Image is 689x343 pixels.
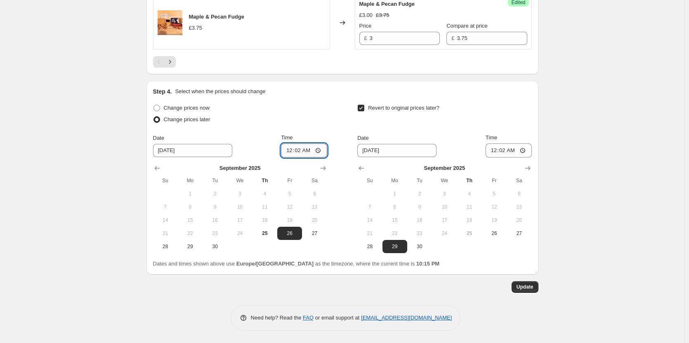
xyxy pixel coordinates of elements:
th: Wednesday [227,174,252,187]
span: 2 [206,190,224,197]
button: Tuesday September 23 2025 [407,227,432,240]
button: Show previous month, August 2025 [356,162,367,174]
span: 7 [361,204,379,210]
span: 29 [386,243,404,250]
button: Friday September 26 2025 [277,227,302,240]
span: Fr [281,177,299,184]
span: 17 [231,217,249,223]
span: 16 [206,217,224,223]
span: 30 [206,243,224,250]
span: Su [361,177,379,184]
button: Wednesday September 17 2025 [227,214,252,227]
span: 21 [361,230,379,237]
button: Friday September 26 2025 [482,227,507,240]
div: £3.75 [189,24,203,32]
b: 10:15 PM [416,261,439,267]
button: Monday September 8 2025 [382,200,407,214]
span: 3 [231,190,249,197]
button: Thursday September 4 2025 [457,187,481,200]
span: 30 [411,243,429,250]
input: 12:00 [281,143,327,157]
span: 10 [435,204,453,210]
button: Saturday September 13 2025 [507,200,531,214]
span: 18 [460,217,478,223]
button: Wednesday September 24 2025 [227,227,252,240]
span: 9 [411,204,429,210]
span: Price [359,23,372,29]
span: 15 [386,217,404,223]
span: 27 [510,230,528,237]
th: Saturday [302,174,327,187]
th: Saturday [507,174,531,187]
button: Friday September 19 2025 [482,214,507,227]
span: 12 [485,204,503,210]
span: Sa [305,177,323,184]
th: Monday [178,174,203,187]
span: 21 [156,230,175,237]
span: 20 [510,217,528,223]
button: Wednesday September 3 2025 [432,187,457,200]
button: Monday September 1 2025 [178,187,203,200]
button: Sunday September 7 2025 [357,200,382,214]
span: 22 [386,230,404,237]
button: Tuesday September 16 2025 [203,214,227,227]
span: 13 [510,204,528,210]
button: Saturday September 20 2025 [507,214,531,227]
button: Thursday September 4 2025 [252,187,277,200]
b: Europe/[GEOGRAPHIC_DATA] [236,261,314,267]
span: 24 [435,230,453,237]
button: Friday September 12 2025 [482,200,507,214]
span: 8 [386,204,404,210]
button: Wednesday September 3 2025 [227,187,252,200]
span: Dates and times shown above use as the timezone, where the current time is [153,261,440,267]
span: Compare at price [446,23,488,29]
th: Tuesday [203,174,227,187]
span: 25 [460,230,478,237]
button: Saturday September 13 2025 [302,200,327,214]
span: £ [451,35,454,41]
strike: £3.75 [376,11,389,19]
button: Thursday September 11 2025 [252,200,277,214]
span: Change prices now [164,105,210,111]
h2: Step 4. [153,87,172,96]
th: Wednesday [432,174,457,187]
button: Friday September 12 2025 [277,200,302,214]
span: 3 [435,190,453,197]
button: Tuesday September 30 2025 [407,240,432,253]
button: Show previous month, August 2025 [151,162,163,174]
span: 14 [361,217,379,223]
button: Sunday September 14 2025 [153,214,178,227]
span: 23 [411,230,429,237]
button: Today Thursday September 25 2025 [457,227,481,240]
span: 25 [256,230,274,237]
span: 2 [411,190,429,197]
span: 26 [281,230,299,237]
th: Monday [382,174,407,187]
button: Saturday September 27 2025 [507,227,531,240]
span: 5 [281,190,299,197]
button: Wednesday September 10 2025 [227,200,252,214]
span: Date [153,135,164,141]
span: 6 [305,190,323,197]
span: 29 [181,243,199,250]
button: Tuesday September 9 2025 [407,200,432,214]
button: Thursday September 18 2025 [252,214,277,227]
button: Sunday September 7 2025 [153,200,178,214]
input: 9/25/2025 [357,144,437,157]
span: 27 [305,230,323,237]
button: Monday September 8 2025 [178,200,203,214]
button: Monday September 29 2025 [382,240,407,253]
span: Date [357,135,368,141]
span: Tu [206,177,224,184]
button: Wednesday September 17 2025 [432,214,457,227]
span: 7 [156,204,175,210]
span: 6 [510,190,528,197]
span: 24 [231,230,249,237]
span: 5 [485,190,503,197]
button: Saturday September 27 2025 [302,227,327,240]
span: 19 [281,217,299,223]
button: Friday September 19 2025 [277,214,302,227]
span: Maple & Pecan Fudge [189,14,244,20]
button: Friday September 5 2025 [277,187,302,200]
button: Show next month, October 2025 [317,162,329,174]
